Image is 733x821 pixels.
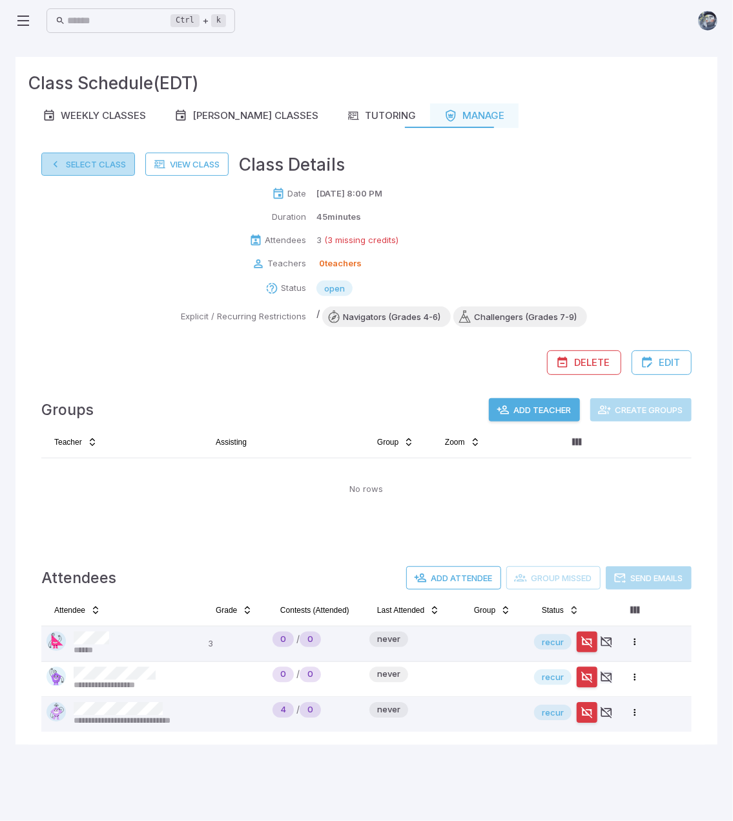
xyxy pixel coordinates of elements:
[369,432,422,453] button: Group
[444,109,504,123] div: Manage
[625,600,645,621] button: Column visibility
[300,703,321,716] span: 0
[267,257,306,270] p: Teachers
[273,702,294,718] div: Never Played
[316,211,361,224] p: 45 minutes
[273,632,359,647] div: /
[542,605,564,615] span: Status
[316,306,587,327] div: /
[464,310,587,323] span: Challengers (Grades 7-9)
[377,437,398,447] span: Group
[216,437,247,447] span: Assisting
[273,633,294,646] span: 0
[319,257,362,270] p: 0 teachers
[273,600,357,621] button: Contests (Attended)
[41,398,94,421] h4: Groups
[181,310,306,323] p: Explicit / Recurring Restrictions
[324,234,398,247] p: (3 missing credits)
[273,668,294,681] span: 0
[350,483,384,496] p: No rows
[265,234,306,247] p: Attendees
[46,600,108,621] button: Attendee
[489,398,580,421] button: Add Teacher
[369,668,408,681] span: never
[273,667,294,683] div: Never Played
[208,600,260,621] button: Grade
[369,633,408,646] span: never
[300,667,321,683] div: New Student
[406,566,501,590] button: Add Attendee
[547,350,621,375] button: Delete
[369,600,448,621] button: Last Attended
[300,702,321,718] div: New Student
[466,600,519,621] button: Group
[333,310,451,323] span: Navigators (Grades 4-6)
[54,605,85,615] span: Attendee
[41,566,116,590] h4: Attendees
[145,153,229,176] a: View Class
[280,605,349,615] span: Contests (Attended)
[208,632,262,656] p: 3
[534,671,572,684] span: recur
[273,632,294,647] div: Never Played
[41,153,135,176] button: Select Class
[300,633,321,646] span: 0
[273,702,359,718] div: /
[170,14,200,27] kbd: Ctrl
[300,632,321,647] div: New Student
[54,437,82,447] span: Teacher
[216,605,237,615] span: Grade
[437,432,488,453] button: Zoom
[273,667,359,683] div: /
[474,605,495,615] span: Group
[698,11,718,30] img: andrew.jpg
[316,234,322,247] p: 3
[211,14,226,27] kbd: k
[174,109,318,123] div: [PERSON_NAME] Classes
[273,703,294,716] span: 4
[272,211,306,224] p: Duration
[347,109,416,123] div: Tutoring
[377,605,424,615] span: Last Attended
[46,702,66,721] img: diamond.svg
[316,282,353,295] span: open
[445,437,465,447] span: Zoom
[46,432,105,453] button: Teacher
[287,187,306,200] p: Date
[534,635,572,648] span: recur
[46,667,66,687] img: pentagon.svg
[300,668,321,681] span: 0
[28,70,199,96] h3: Class Schedule (EDT)
[281,282,306,295] p: Status
[208,432,254,453] button: Assisting
[534,600,587,621] button: Status
[170,13,226,28] div: +
[369,703,408,716] span: never
[534,706,572,719] span: recur
[239,151,345,177] h3: Class Details
[46,632,66,651] img: right-triangle.svg
[43,109,146,123] div: Weekly Classes
[632,350,692,375] button: Edit
[566,432,587,453] button: Column visibility
[316,187,382,200] p: [DATE] 8:00 PM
